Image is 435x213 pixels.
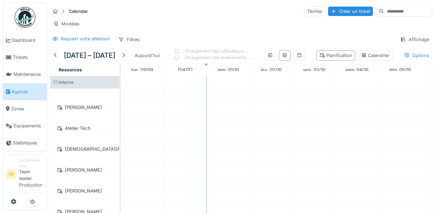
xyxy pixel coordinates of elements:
a: 29 septembre 2025 [129,65,155,74]
a: Dashboard [3,32,47,49]
strong: Calendar [66,8,91,15]
span: Statistiques [13,140,44,146]
a: 4 octobre 2025 [344,65,370,74]
span: Équipements [14,123,44,129]
div: [DEMOGRAPHIC_DATA][PERSON_NAME] [55,145,115,153]
div: [PERSON_NAME] [55,187,115,195]
span: Maintenance [14,71,44,78]
span: Dashboard [12,37,44,44]
div: Tâches [304,6,325,16]
span: Zones [11,105,44,112]
div: Atelier Tech [55,124,115,133]
div: Options [401,50,432,61]
div: Aujourd'hui [132,51,162,60]
div: Créer un ticket [328,7,373,16]
a: Maintenance [3,66,47,83]
span: Resources [59,67,82,72]
a: 3 octobre 2025 [301,65,327,74]
a: Statistiques [3,134,47,151]
span: Interne [59,80,73,85]
a: 1 octobre 2025 [216,65,241,74]
div: [PERSON_NAME] [55,166,115,174]
h5: [DATE] – [DATE] [64,51,115,60]
div: [PERSON_NAME] [55,103,115,112]
a: Zones [3,100,47,117]
div: Affichage [397,34,432,45]
div: Chargement des événements… [174,54,250,61]
span: Tickets [13,54,44,61]
div: Requiert votre attention [61,35,110,42]
span: Agenda [11,88,44,95]
div: Chargement des utilisateurs… [174,48,250,54]
a: TP Gestionnaire localTeam leader Production [6,158,44,193]
div: Filtres [115,34,143,45]
a: 30 septembre 2025 [176,65,194,74]
div: Gestionnaire local [19,158,44,168]
a: Agenda [3,83,47,100]
div: Calendrier [361,52,390,59]
li: Team leader Production [19,158,44,191]
img: Badge_color-CXgf-gQk.svg [15,7,35,28]
a: 5 octobre 2025 [387,65,413,74]
div: Planification [319,52,352,59]
li: TP [6,169,16,180]
a: 2 octobre 2025 [259,65,283,74]
div: Modèles [50,19,83,29]
a: Équipements [3,117,47,134]
a: Tickets [3,49,47,66]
